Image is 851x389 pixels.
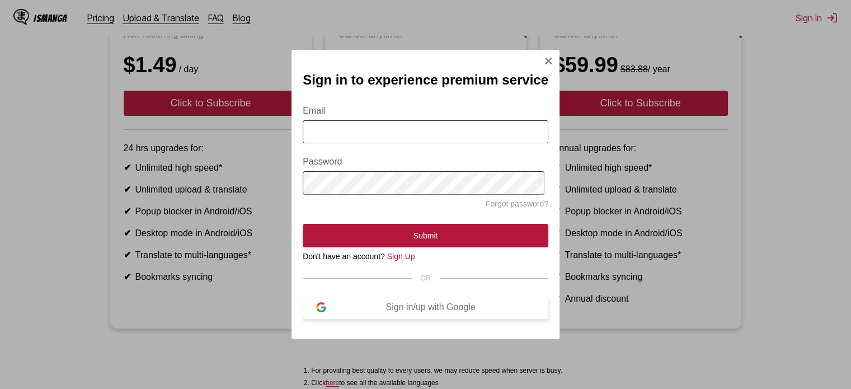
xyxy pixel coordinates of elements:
[303,106,548,116] label: Email
[303,224,548,247] button: Submit
[316,302,326,312] img: google-logo
[291,50,560,339] div: Sign In Modal
[326,302,535,312] div: Sign in/up with Google
[303,157,548,167] label: Password
[303,72,548,88] h2: Sign in to experience premium service
[544,57,553,65] img: Close
[303,252,548,261] div: Don't have an account?
[486,199,548,208] a: Forgot password?
[303,296,548,319] button: Sign in/up with Google
[387,252,415,261] a: Sign Up
[303,274,548,282] div: OR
